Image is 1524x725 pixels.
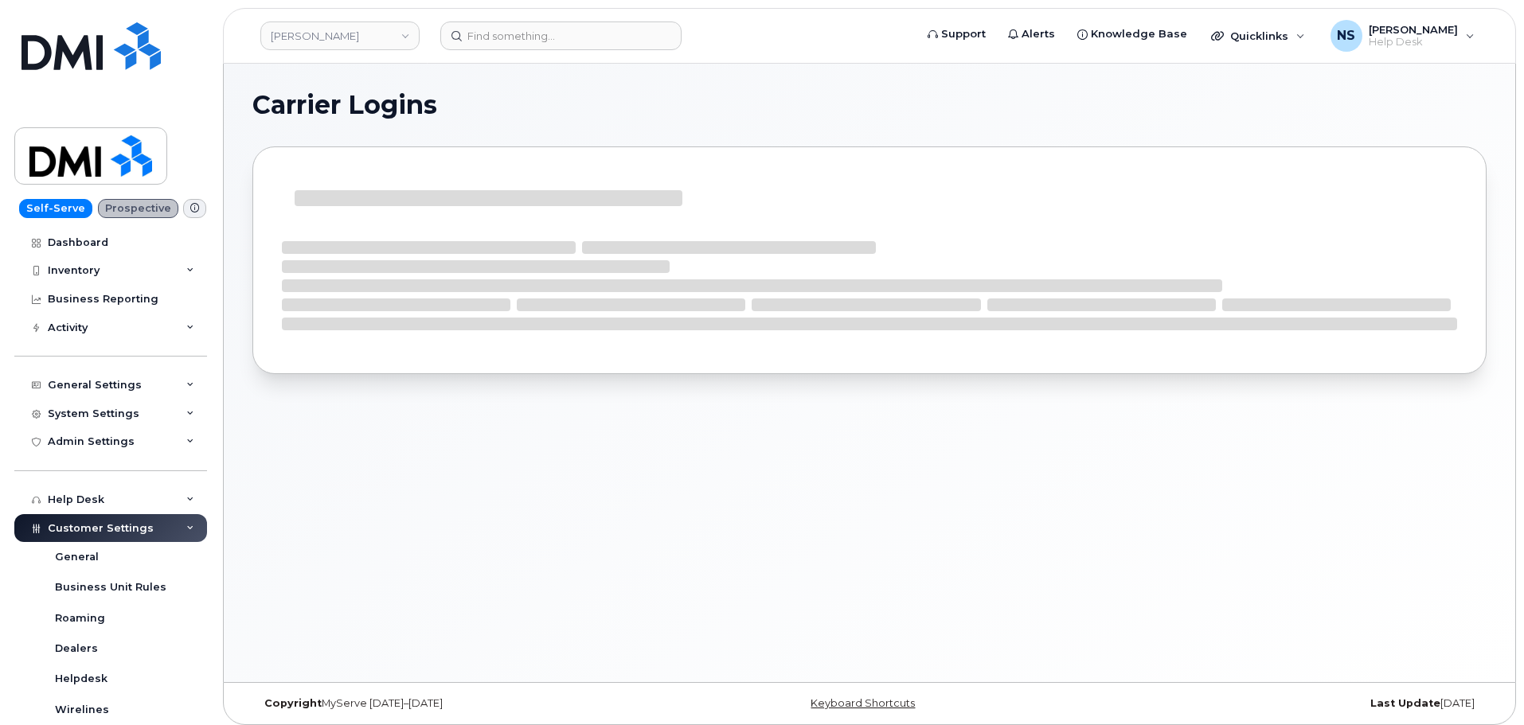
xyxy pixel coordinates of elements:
a: Keyboard Shortcuts [811,697,915,709]
strong: Last Update [1370,697,1440,709]
strong: Copyright [264,697,322,709]
div: MyServe [DATE]–[DATE] [252,697,664,710]
span: Carrier Logins [252,93,437,117]
div: [DATE] [1075,697,1487,710]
